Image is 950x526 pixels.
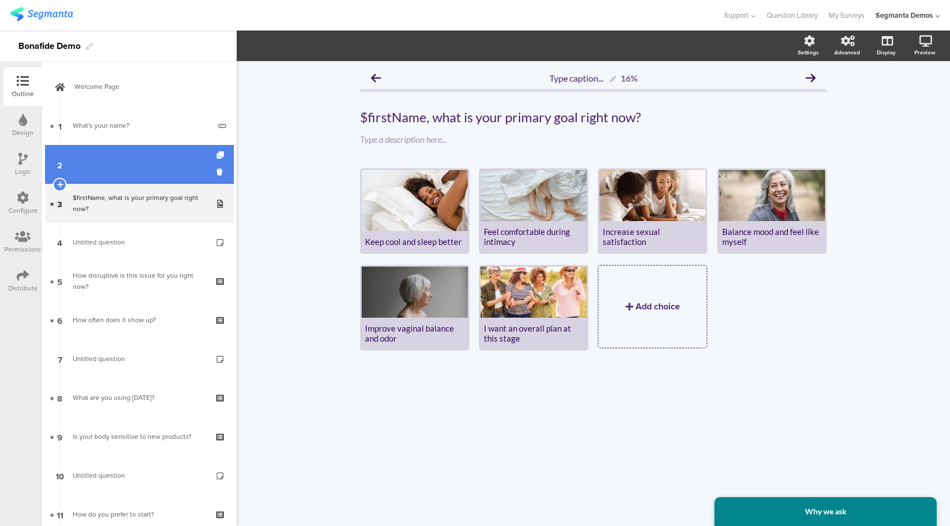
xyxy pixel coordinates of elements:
[15,167,31,177] div: Logic
[57,197,62,209] span: 3
[57,392,62,404] span: 8
[636,300,680,313] div: Add choice
[45,184,234,223] a: 3 $firstName, what is your primary goal right now?
[484,323,583,343] div: I want an overall plan at this stage
[365,237,464,247] div: Keep cool and sleep better
[598,265,707,348] button: Add choice
[360,134,827,144] div: Type a description here...
[914,48,936,57] div: Preview
[45,145,234,184] a: 2
[73,120,210,131] div: What's your name?
[73,314,206,325] div: How often does it show up?
[45,223,234,262] a: 4 Untitled question
[360,109,827,126] p: $firstName, what is your primary goal right now?
[57,236,62,248] span: 4
[73,354,125,364] span: Untitled question
[73,431,206,442] div: Is your body sensitive to new products?
[45,67,234,106] a: Welcome Page
[56,469,64,482] span: 10
[58,353,62,365] span: 7
[73,470,125,480] span: Untitled question
[57,275,62,287] span: 5
[621,73,638,83] div: 16%
[45,106,234,145] a: 1 What's your name?
[73,392,206,403] div: What are you using today?
[74,81,217,92] span: Welcome Page
[73,192,206,214] div: $firstName, what is your primary goal right now?
[45,456,234,495] a: 10 Untitled question
[58,119,62,132] span: 1
[365,323,464,343] div: Improve vaginal balance and odor
[73,237,125,247] span: Untitled question
[217,167,226,177] i: Delete
[12,89,34,99] div: Outline
[876,10,933,21] div: Segmanta Demos
[57,508,63,520] span: 11
[217,152,226,159] i: Duplicate
[45,300,234,339] a: 6 How often does it show up?
[484,227,583,247] div: Feel comfortable during intimacy
[834,48,860,57] div: Advanced
[57,314,62,326] span: 6
[8,283,38,293] div: Distribute
[18,37,81,55] div: Bonafide Demo
[722,227,822,247] div: Balance mood and feel like myself
[73,509,206,520] div: How do you prefer to start?
[798,48,819,57] div: Settings
[45,262,234,300] a: 5 How disruptive is this issue for you right now?
[877,48,896,57] div: Display
[45,417,234,456] a: 9 Is your body sensitive to new products?
[57,430,62,443] span: 9
[603,227,702,247] div: Increase sexual satisfaction
[73,270,206,292] div: How disruptive is this issue for you right now?
[12,128,33,138] div: Design
[8,206,38,216] div: Configure
[724,10,748,21] span: Support
[4,244,41,254] div: Permissions
[549,73,603,83] span: Type caption...
[805,507,847,516] strong: Why we ask
[10,7,73,21] img: segmanta logo
[45,378,234,417] a: 8 What are you using [DATE]?
[45,339,234,378] a: 7 Untitled question
[57,158,62,171] span: 2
